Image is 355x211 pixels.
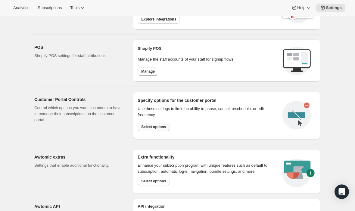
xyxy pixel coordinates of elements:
p: Manage the staff accounts of your staff for signup flows [138,56,278,62]
h2: Customer Portal Controls [34,96,123,102]
h2: POS [34,44,123,50]
p: Shopify POS settings for staff attributions [34,53,123,59]
div: Open Intercom Messenger [335,184,349,199]
p: Settings that enable additional functionality. [34,162,123,168]
button: Subscriptions [34,4,65,12]
span: Select options [141,179,166,184]
div: Use these settings to limit the ability to pause, cancel, reschedule, or edit frequency. [138,106,278,118]
span: Manage [141,69,155,74]
span: Help [297,5,305,10]
button: Manage [138,67,158,76]
span: Select options [141,124,166,129]
button: Explore integrations [138,15,180,24]
h2: Specify options for the customer portal [138,97,278,103]
button: Select options [138,123,170,131]
button: Tools [67,4,89,12]
h2: Awtomic extras [34,154,123,160]
button: Help [288,4,315,12]
button: Analytics [10,4,33,12]
button: Settings [316,4,345,12]
p: Control which options you want customers to have to manage their subscriptions on the customer po... [34,105,123,123]
span: Subscriptions [38,5,62,10]
h2: API integration [138,203,316,209]
span: Tools [70,5,79,10]
h2: Awtomic API [34,203,123,209]
span: Analytics [13,5,29,10]
h2: Extra functionality [138,154,174,160]
span: Settings [326,5,342,10]
p: Enhance your subscription program with unique features such as default to subscription, automatic... [138,162,275,175]
h2: Shopify POS [138,46,278,52]
span: Explore integrations [141,17,176,22]
button: Select options [138,177,170,185]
